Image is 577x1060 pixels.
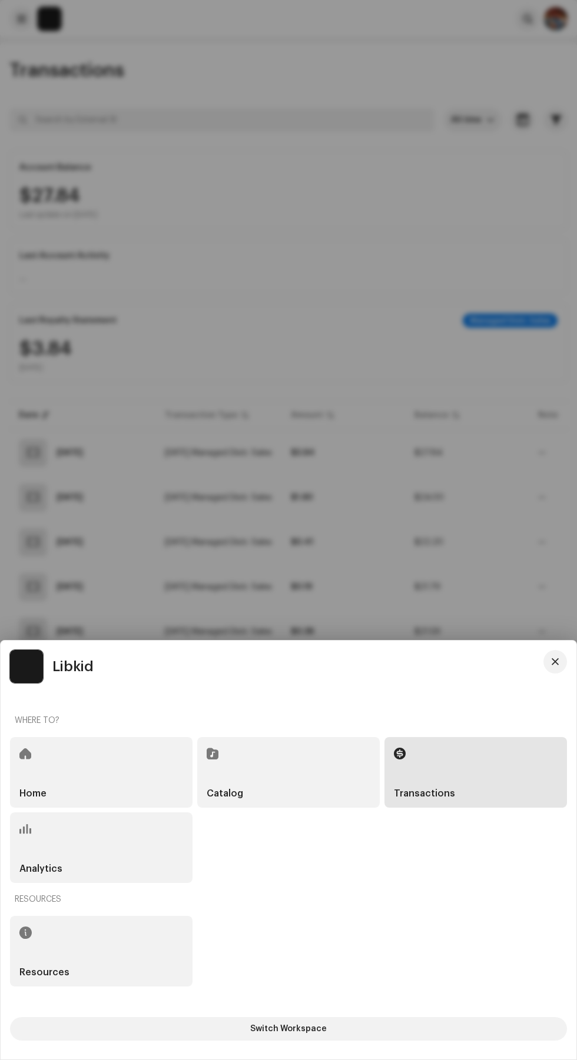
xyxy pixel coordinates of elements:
[10,650,43,683] img: 1c16f3de-5afb-4452-805d-3f3454e20b1b
[19,864,62,874] h5: Analytics
[52,659,94,674] span: Libkid
[19,789,47,798] h5: Home
[250,1017,327,1041] span: Switch Workspace
[207,789,243,798] h5: Catalog
[19,968,69,977] h5: Resources
[10,1017,567,1041] button: Switch Workspace
[10,706,567,735] re-a-nav-header: Where to?
[394,789,455,798] h5: Transactions
[10,885,567,914] re-a-nav-header: Resources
